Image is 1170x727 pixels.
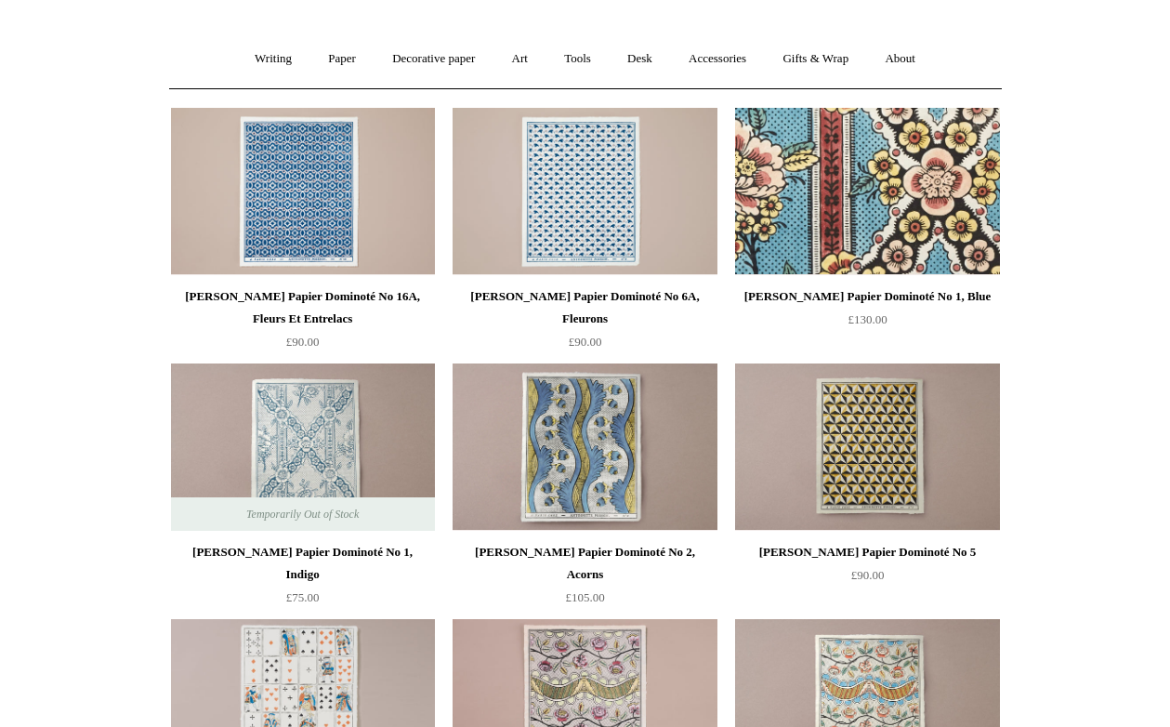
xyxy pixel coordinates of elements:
[238,34,309,84] a: Writing
[453,285,716,362] a: [PERSON_NAME] Papier Dominoté No 6A, Fleurons £90.00
[375,34,492,84] a: Decorative paper
[735,541,999,617] a: [PERSON_NAME] Papier Dominoté No 5 £90.00
[547,34,608,84] a: Tools
[311,34,373,84] a: Paper
[228,497,377,531] span: Temporarily Out of Stock
[176,541,430,586] div: [PERSON_NAME] Papier Dominoté No 1, Indigo
[171,541,435,617] a: [PERSON_NAME] Papier Dominoté No 1, Indigo £75.00
[569,335,602,349] span: £90.00
[286,590,320,604] span: £75.00
[453,363,716,531] img: Antoinette Poisson Papier Dominoté No 2, Acorns
[453,541,716,617] a: [PERSON_NAME] Papier Dominoté No 2, Acorns £105.00
[851,568,885,582] span: £90.00
[740,541,994,563] div: [PERSON_NAME] Papier Dominoté No 5
[453,108,716,275] a: Antoinette Poisson Papier Dominoté No 6A, Fleurons Antoinette Poisson Papier Dominoté No 6A, Fleu...
[740,285,994,308] div: [PERSON_NAME] Papier Dominoté No 1, Blue
[565,590,604,604] span: £105.00
[171,108,435,275] img: Antoinette Poisson Papier Dominoté No 16A, Fleurs Et Entrelacs
[286,335,320,349] span: £90.00
[171,108,435,275] a: Antoinette Poisson Papier Dominoté No 16A, Fleurs Et Entrelacs Antoinette Poisson Papier Dominoté...
[735,108,999,275] img: Antoinette Poisson Papier Dominoté No 1, Blue
[453,108,716,275] img: Antoinette Poisson Papier Dominoté No 6A, Fleurons
[672,34,763,84] a: Accessories
[611,34,669,84] a: Desk
[848,312,887,326] span: £130.00
[171,285,435,362] a: [PERSON_NAME] Papier Dominoté No 16A, Fleurs Et Entrelacs £90.00
[735,363,999,531] a: Antoinette Poisson Papier Dominoté No 5 Antoinette Poisson Papier Dominoté No 5
[735,285,999,362] a: [PERSON_NAME] Papier Dominoté No 1, Blue £130.00
[453,363,716,531] a: Antoinette Poisson Papier Dominoté No 2, Acorns Antoinette Poisson Papier Dominoté No 2, Acorns
[735,108,999,275] a: Antoinette Poisson Papier Dominoté No 1, Blue Antoinette Poisson Papier Dominoté No 1, Blue
[457,285,712,330] div: [PERSON_NAME] Papier Dominoté No 6A, Fleurons
[766,34,865,84] a: Gifts & Wrap
[735,363,999,531] img: Antoinette Poisson Papier Dominoté No 5
[176,285,430,330] div: [PERSON_NAME] Papier Dominoté No 16A, Fleurs Et Entrelacs
[868,34,932,84] a: About
[457,541,712,586] div: [PERSON_NAME] Papier Dominoté No 2, Acorns
[171,363,435,531] img: Antoinette Poisson Papier Dominoté No 1, Indigo
[495,34,545,84] a: Art
[171,363,435,531] a: Antoinette Poisson Papier Dominoté No 1, Indigo Antoinette Poisson Papier Dominoté No 1, Indigo T...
